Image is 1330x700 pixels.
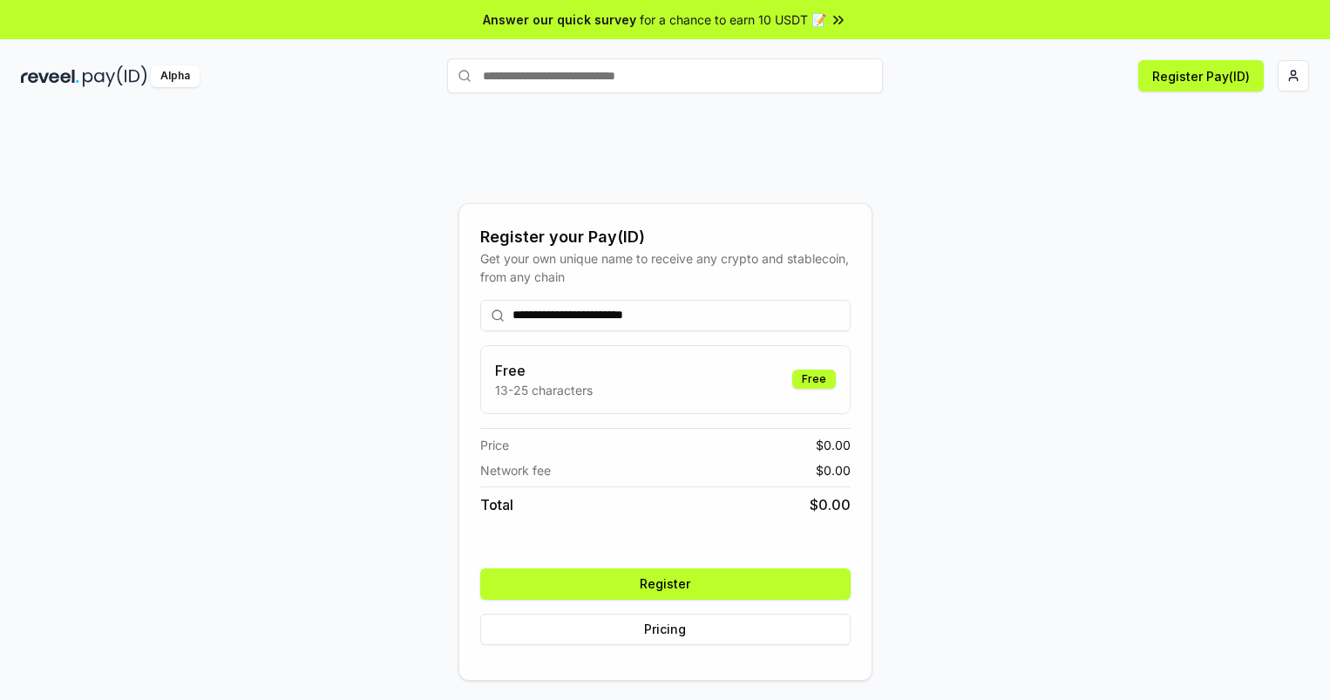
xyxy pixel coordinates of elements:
[83,65,147,87] img: pay_id
[480,614,851,645] button: Pricing
[1138,60,1264,92] button: Register Pay(ID)
[480,436,509,454] span: Price
[483,10,636,29] span: Answer our quick survey
[480,249,851,286] div: Get your own unique name to receive any crypto and stablecoin, from any chain
[480,568,851,600] button: Register
[480,225,851,249] div: Register your Pay(ID)
[640,10,826,29] span: for a chance to earn 10 USDT 📝
[495,381,593,399] p: 13-25 characters
[480,494,513,515] span: Total
[480,461,551,479] span: Network fee
[151,65,200,87] div: Alpha
[21,65,79,87] img: reveel_dark
[495,360,593,381] h3: Free
[810,494,851,515] span: $ 0.00
[816,436,851,454] span: $ 0.00
[816,461,851,479] span: $ 0.00
[792,370,836,389] div: Free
